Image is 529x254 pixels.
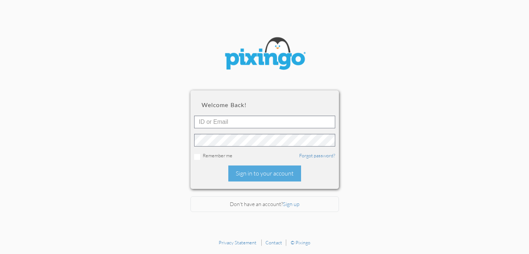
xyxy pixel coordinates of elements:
[190,196,339,212] div: Don't have an account?
[220,33,309,75] img: pixingo logo
[194,116,335,128] input: ID or Email
[283,201,300,207] a: Sign up
[228,165,301,181] div: Sign in to your account
[299,152,335,158] a: Forgot password?
[202,102,328,108] h2: Welcome back!
[219,239,257,245] a: Privacy Statement
[265,239,282,245] a: Contact
[194,152,335,160] div: Remember me
[291,239,310,245] a: © Pixingo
